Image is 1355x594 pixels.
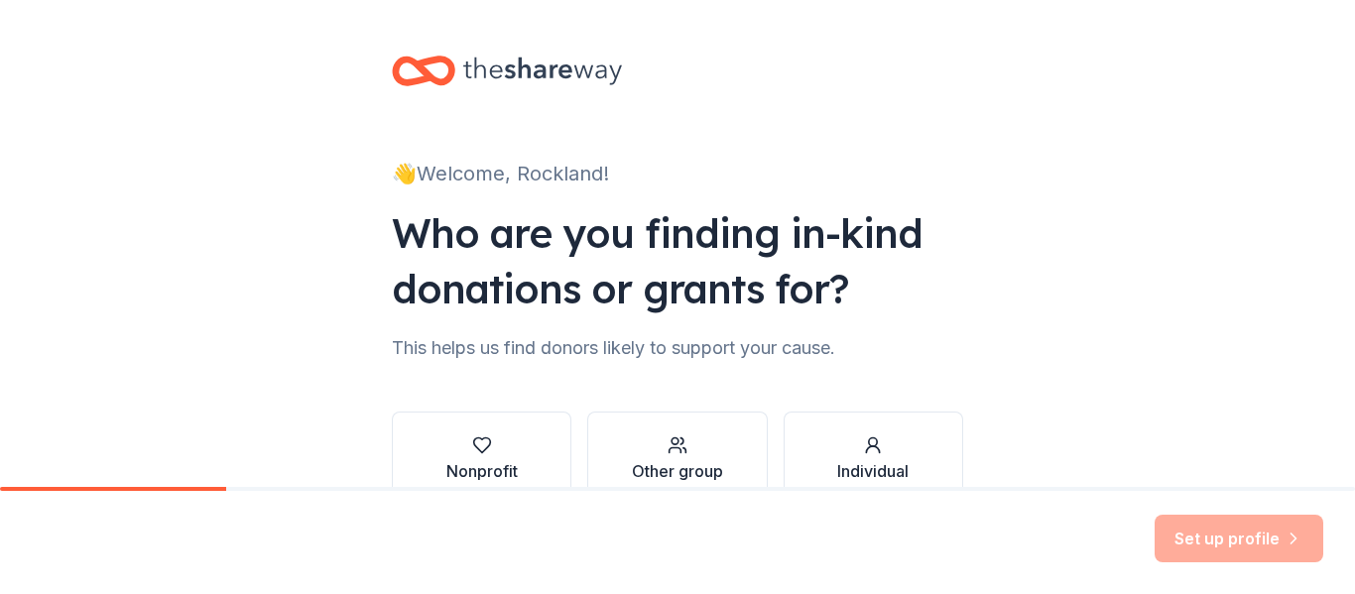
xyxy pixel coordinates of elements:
div: Other group [632,459,723,483]
div: 👋 Welcome, Rockland! [392,158,963,189]
div: Who are you finding in-kind donations or grants for? [392,205,963,316]
button: Individual [784,412,963,507]
div: Individual [837,459,909,483]
button: Other group [587,412,767,507]
div: Nonprofit [446,459,518,483]
div: This helps us find donors likely to support your cause. [392,332,963,364]
button: Nonprofit [392,412,571,507]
